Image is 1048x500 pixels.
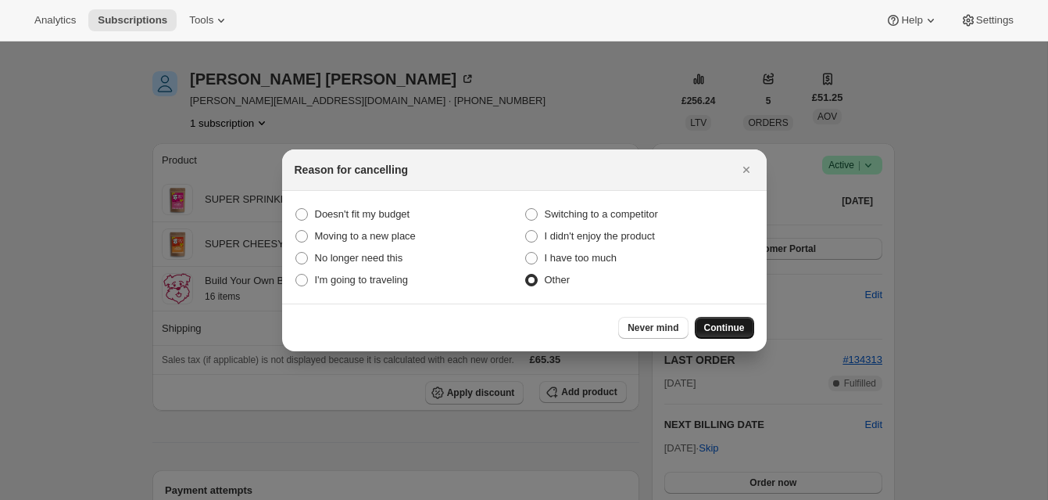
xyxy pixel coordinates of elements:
[951,9,1023,31] button: Settings
[976,14,1014,27] span: Settings
[25,9,85,31] button: Analytics
[628,322,678,334] span: Never mind
[901,14,922,27] span: Help
[704,322,745,334] span: Continue
[34,14,76,27] span: Analytics
[315,252,403,264] span: No longer need this
[545,274,570,286] span: Other
[189,14,213,27] span: Tools
[295,162,408,178] h2: Reason for cancelling
[618,317,688,339] button: Never mind
[735,159,757,181] button: Close
[545,230,655,242] span: I didn't enjoy the product
[545,252,617,264] span: I have too much
[545,208,658,220] span: Switching to a competitor
[315,230,416,242] span: Moving to a new place
[98,14,167,27] span: Subscriptions
[180,9,238,31] button: Tools
[315,274,409,286] span: I'm going to traveling
[876,9,947,31] button: Help
[695,317,754,339] button: Continue
[315,208,410,220] span: Doesn't fit my budget
[88,9,177,31] button: Subscriptions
